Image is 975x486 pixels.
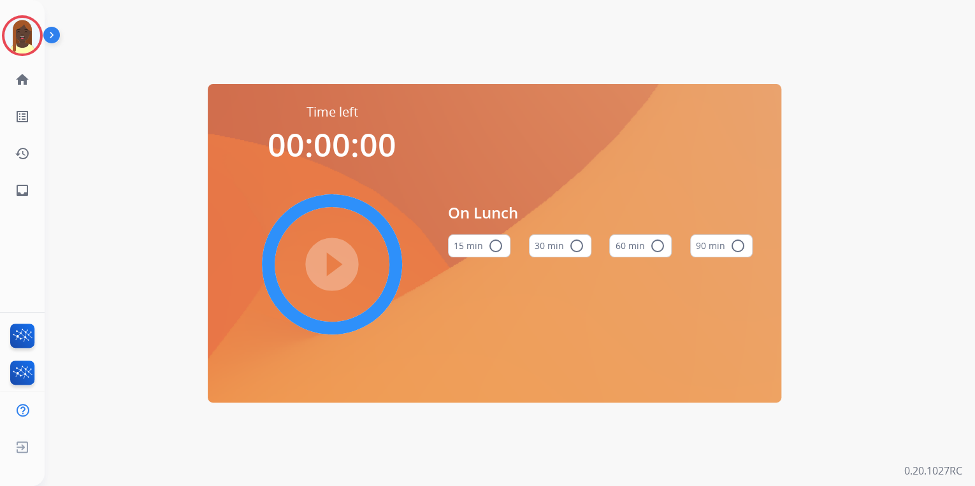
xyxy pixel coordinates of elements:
[529,234,591,257] button: 30 min
[609,234,672,257] button: 60 min
[448,201,753,224] span: On Lunch
[569,238,584,254] mat-icon: radio_button_unchecked
[15,72,30,87] mat-icon: home
[730,238,746,254] mat-icon: radio_button_unchecked
[488,238,503,254] mat-icon: radio_button_unchecked
[4,18,40,54] img: avatar
[904,463,962,478] p: 0.20.1027RC
[448,234,510,257] button: 15 min
[690,234,753,257] button: 90 min
[268,123,396,166] span: 00:00:00
[15,183,30,198] mat-icon: inbox
[649,238,665,254] mat-icon: radio_button_unchecked
[15,146,30,161] mat-icon: history
[307,103,358,121] span: Time left
[15,109,30,124] mat-icon: list_alt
